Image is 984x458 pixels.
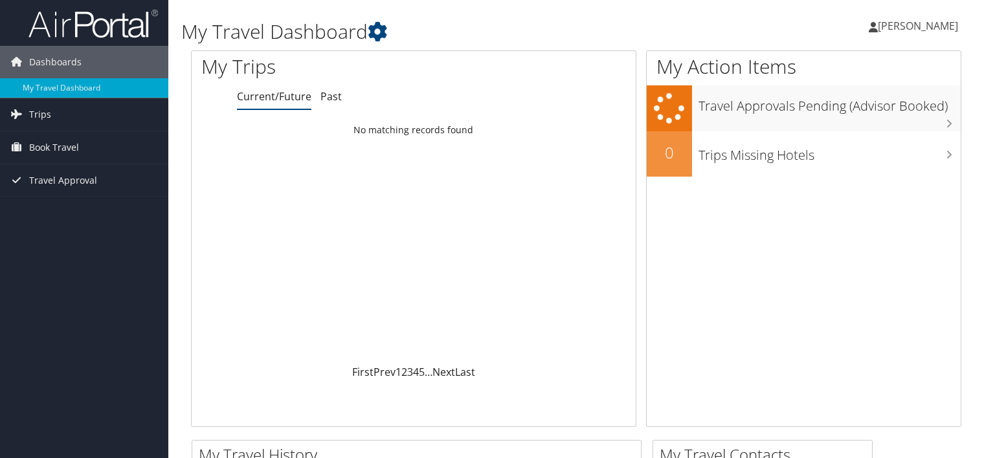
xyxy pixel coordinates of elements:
[699,140,961,164] h3: Trips Missing Hotels
[878,19,958,33] span: [PERSON_NAME]
[647,142,692,164] h2: 0
[237,89,311,104] a: Current/Future
[29,46,82,78] span: Dashboards
[192,118,636,142] td: No matching records found
[201,53,441,80] h1: My Trips
[432,365,455,379] a: Next
[455,365,475,379] a: Last
[396,365,401,379] a: 1
[352,365,374,379] a: First
[647,85,961,131] a: Travel Approvals Pending (Advisor Booked)
[401,365,407,379] a: 2
[28,8,158,39] img: airportal-logo.png
[699,91,961,115] h3: Travel Approvals Pending (Advisor Booked)
[29,98,51,131] span: Trips
[29,164,97,197] span: Travel Approval
[407,365,413,379] a: 3
[413,365,419,379] a: 4
[425,365,432,379] span: …
[181,18,708,45] h1: My Travel Dashboard
[320,89,342,104] a: Past
[647,53,961,80] h1: My Action Items
[647,131,961,177] a: 0Trips Missing Hotels
[374,365,396,379] a: Prev
[419,365,425,379] a: 5
[869,6,971,45] a: [PERSON_NAME]
[29,131,79,164] span: Book Travel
